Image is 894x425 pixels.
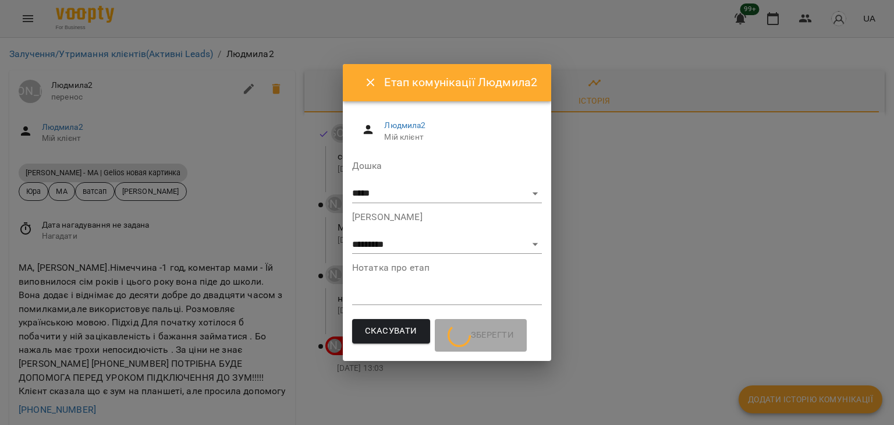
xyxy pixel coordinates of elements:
[384,121,425,130] a: Людмила2
[352,212,542,222] label: [PERSON_NAME]
[352,319,430,343] button: Скасувати
[384,73,537,91] h6: Етап комунікації Людмила2
[357,69,385,97] button: Close
[365,324,417,339] span: Скасувати
[352,161,542,171] label: Дошка
[384,132,533,143] span: Мій клієнт
[352,263,542,272] label: Нотатка про етап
